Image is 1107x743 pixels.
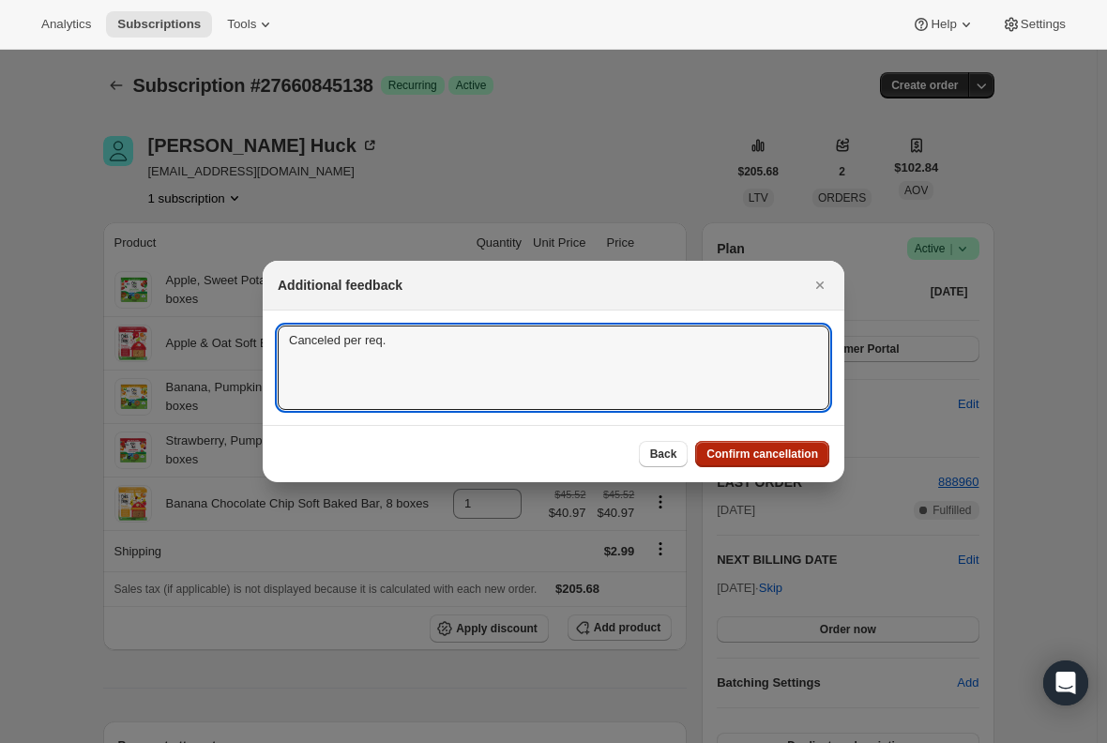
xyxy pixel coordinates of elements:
[901,11,986,38] button: Help
[30,11,102,38] button: Analytics
[41,17,91,32] span: Analytics
[278,276,402,295] h2: Additional feedback
[991,11,1077,38] button: Settings
[695,441,829,467] button: Confirm cancellation
[117,17,201,32] span: Subscriptions
[227,17,256,32] span: Tools
[278,326,829,410] textarea: Canceled per req.
[1043,660,1088,705] div: Open Intercom Messenger
[1021,17,1066,32] span: Settings
[706,447,818,462] span: Confirm cancellation
[639,441,689,467] button: Back
[931,17,956,32] span: Help
[106,11,212,38] button: Subscriptions
[807,272,833,298] button: Close
[216,11,286,38] button: Tools
[650,447,677,462] span: Back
